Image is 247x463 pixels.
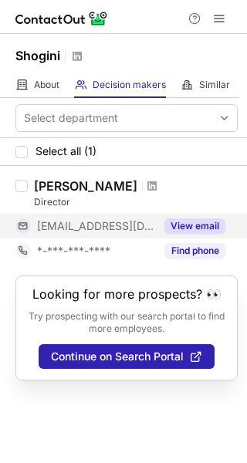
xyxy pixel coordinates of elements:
[93,79,166,91] span: Decision makers
[34,178,137,194] div: [PERSON_NAME]
[27,310,226,335] p: Try prospecting with our search portal to find more employees.
[15,46,60,65] h1: Shogini
[36,145,96,157] span: Select all (1)
[164,243,225,259] button: Reveal Button
[39,344,215,369] button: Continue on Search Portal
[24,110,118,126] div: Select department
[15,9,108,28] img: ContactOut v5.3.10
[199,79,230,91] span: Similar
[37,219,155,233] span: [EMAIL_ADDRESS][DOMAIN_NAME]
[51,350,184,363] span: Continue on Search Portal
[34,195,238,209] div: Director
[32,287,222,301] header: Looking for more prospects? 👀
[164,218,225,234] button: Reveal Button
[34,79,59,91] span: About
